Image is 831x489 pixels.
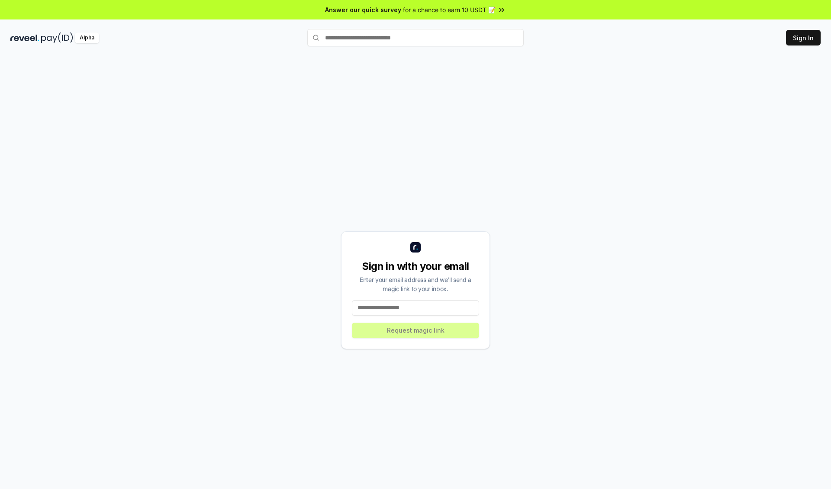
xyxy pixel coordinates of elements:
div: Sign in with your email [352,259,479,273]
img: reveel_dark [10,32,39,43]
span: Answer our quick survey [325,5,401,14]
div: Enter your email address and we’ll send a magic link to your inbox. [352,275,479,293]
span: for a chance to earn 10 USDT 📝 [403,5,496,14]
div: Alpha [75,32,99,43]
img: logo_small [410,242,421,253]
button: Sign In [786,30,821,45]
img: pay_id [41,32,73,43]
